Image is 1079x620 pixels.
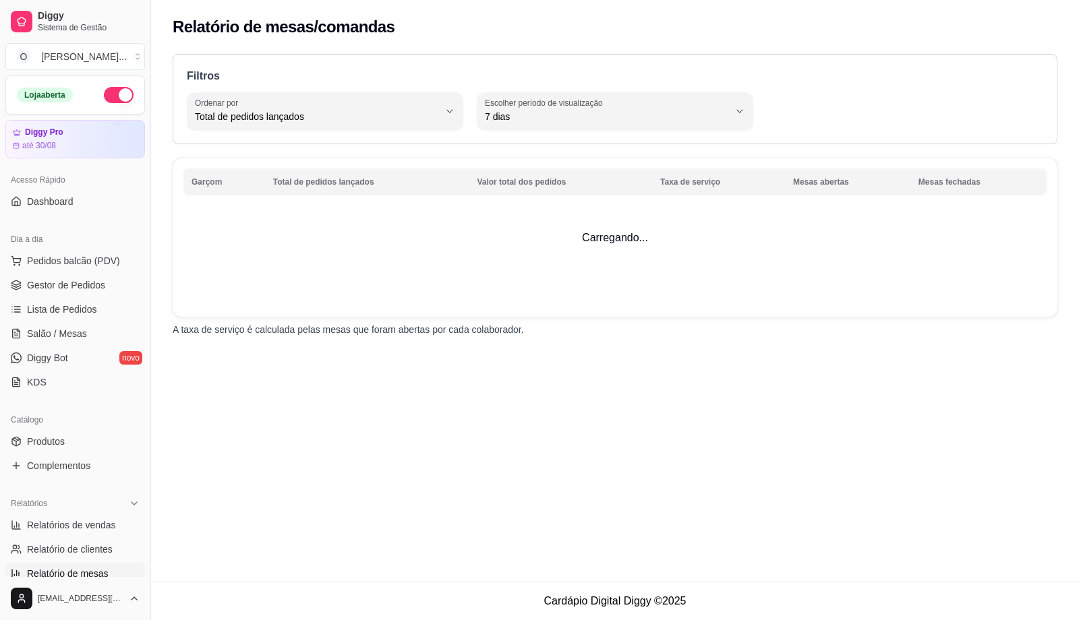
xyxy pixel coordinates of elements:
[5,582,145,615] button: [EMAIL_ADDRESS][DOMAIN_NAME]
[5,250,145,272] button: Pedidos balcão (PDV)
[27,435,65,448] span: Produtos
[27,351,68,365] span: Diggy Bot
[38,22,140,33] span: Sistema de Gestão
[38,10,140,22] span: Diggy
[187,68,1043,84] p: Filtros
[17,50,30,63] span: O
[27,375,47,389] span: KDS
[5,409,145,431] div: Catálogo
[27,567,109,580] span: Relatório de mesas
[27,278,105,292] span: Gestor de Pedidos
[17,88,73,102] div: Loja aberta
[22,140,56,151] article: até 30/08
[5,431,145,452] a: Produtos
[173,323,1057,336] p: A taxa de serviço é calculada pelas mesas que foram abertas por cada colaborador.
[5,43,145,70] button: Select a team
[104,87,134,103] button: Alterar Status
[11,498,47,509] span: Relatórios
[5,274,145,296] a: Gestor de Pedidos
[27,327,87,340] span: Salão / Mesas
[27,459,90,472] span: Complementos
[485,97,607,108] label: Escolher período de visualização
[25,127,63,137] article: Diggy Pro
[5,120,145,158] a: Diggy Proaté 30/08
[173,16,395,38] h2: Relatório de mesas/comandas
[195,110,439,123] span: Total de pedidos lançados
[27,303,97,316] span: Lista de Pedidos
[151,582,1079,620] footer: Cardápio Digital Diggy © 2025
[27,542,113,556] span: Relatório de clientes
[38,593,123,604] span: [EMAIL_ADDRESS][DOMAIN_NAME]
[5,323,145,344] a: Salão / Mesas
[27,195,74,208] span: Dashboard
[173,158,1057,317] td: Carregando...
[5,455,145,476] a: Complementos
[5,514,145,536] a: Relatórios de vendas
[41,50,127,63] div: [PERSON_NAME] ...
[485,110,729,123] span: 7 dias
[5,563,145,584] a: Relatório de mesas
[27,518,116,532] span: Relatórios de vendas
[477,92,753,130] button: Escolher período de visualização7 dias
[5,191,145,212] a: Dashboard
[5,538,145,560] a: Relatório de clientes
[5,5,145,38] a: DiggySistema de Gestão
[195,97,243,108] label: Ordenar por
[5,169,145,191] div: Acesso Rápido
[5,371,145,393] a: KDS
[27,254,120,268] span: Pedidos balcão (PDV)
[5,228,145,250] div: Dia a dia
[5,299,145,320] a: Lista de Pedidos
[5,347,145,369] a: Diggy Botnovo
[187,92,463,130] button: Ordenar porTotal de pedidos lançados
